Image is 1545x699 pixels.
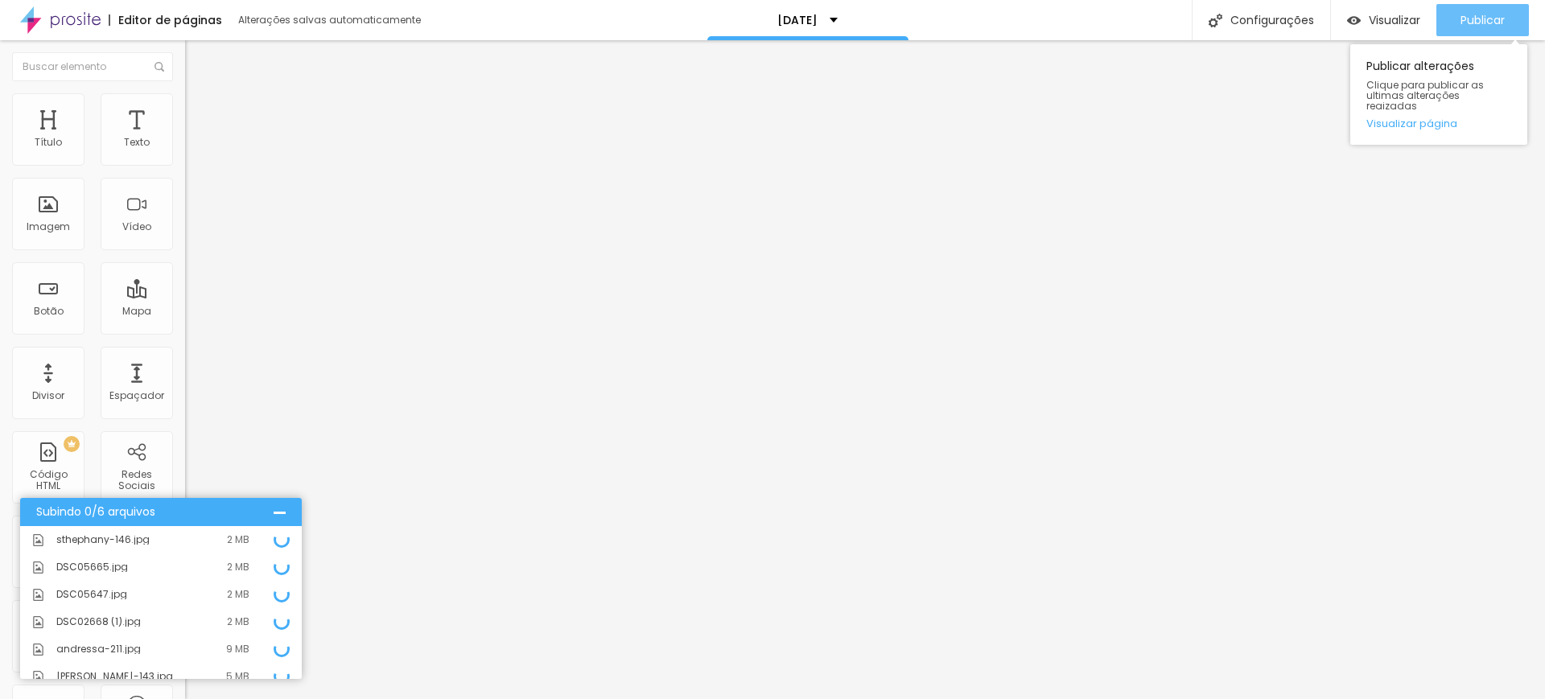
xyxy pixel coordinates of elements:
[1366,80,1511,112] span: Clique para publicar as ultimas alterações reaizadas
[109,390,164,401] div: Espaçador
[32,390,64,401] div: Divisor
[1366,118,1511,129] a: Visualizar página
[16,469,80,492] div: Código HTML
[12,52,173,81] input: Buscar elemento
[777,14,818,26] p: [DATE]
[227,535,249,545] div: 2 MB
[1347,14,1361,27] img: view-1.svg
[227,562,249,572] div: 2 MB
[185,40,1545,699] iframe: Editor
[35,137,62,148] div: Título
[32,616,44,628] img: Icone
[227,617,249,627] div: 2 MB
[227,590,249,599] div: 2 MB
[1436,4,1529,36] button: Publicar
[238,15,423,25] div: Alterações salvas automaticamente
[56,617,141,627] span: DSC02668 (1).jpg
[226,644,249,654] div: 9 MB
[56,590,127,599] span: DSC05647.jpg
[56,644,141,654] span: andressa-211.jpg
[105,469,168,492] div: Redes Sociais
[1369,14,1420,27] span: Visualizar
[122,306,151,317] div: Mapa
[124,137,150,148] div: Texto
[109,14,222,26] div: Editor de páginas
[1461,14,1505,27] span: Publicar
[32,671,44,683] img: Icone
[32,561,44,574] img: Icone
[1209,14,1222,27] img: Icone
[16,638,80,661] div: Perguntas frequentes
[56,562,128,572] span: DSC05665.jpg
[1350,44,1527,145] div: Publicar alterações
[1331,4,1436,36] button: Visualizar
[32,643,44,656] img: Icone
[226,672,249,681] div: 5 MB
[122,221,151,232] div: Vídeo
[154,62,164,72] img: Icone
[32,589,44,601] img: Icone
[27,221,70,232] div: Imagem
[56,672,173,681] span: [PERSON_NAME]-143.jpg
[34,306,64,317] div: Botão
